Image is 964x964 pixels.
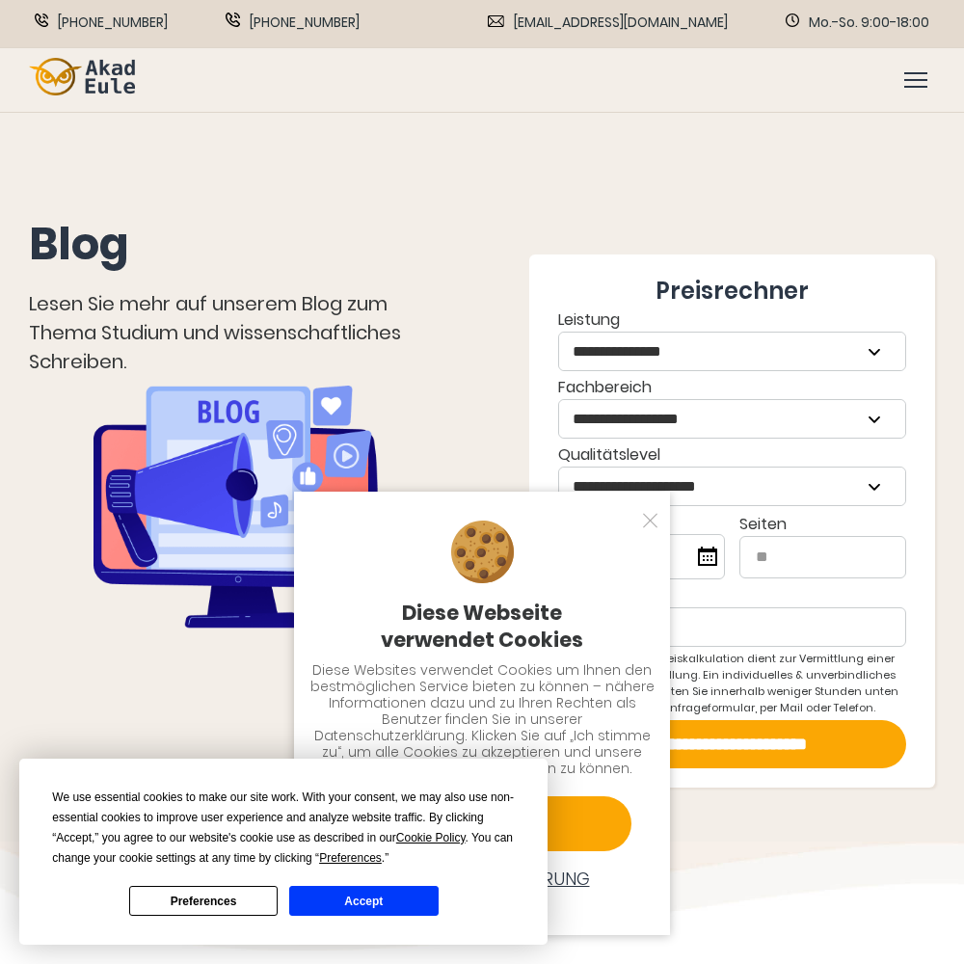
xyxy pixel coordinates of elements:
select: Leistung [559,333,905,370]
div: Preisrechner [558,274,906,308]
span: Mo.-So. 9:00-18:00 [809,13,929,33]
input: *Email [558,607,906,647]
span: [EMAIL_ADDRESS][DOMAIN_NAME] [514,13,728,33]
button: Accept [289,886,438,916]
div: Diese Websites verwendet Cookies um Ihnen den bestmöglichen Service bieten zu können – nähere Inf... [309,662,655,777]
img: Email [488,15,504,27]
form: Contact form [558,274,906,768]
div: Qualitätslevel [558,442,906,506]
div: Diese Webseite verwendet Cookies [309,600,655,653]
label: Fachbereich [558,375,906,439]
img: Phone [35,13,48,27]
div: We use essential cookies to make our site work. With your consent, we may also use non-essential ... [52,788,515,869]
a: Email [EMAIL_ADDRESS][DOMAIN_NAME] [488,13,728,33]
h1: Blog [29,216,442,274]
label: *Email [558,583,906,647]
img: Schedule [786,13,799,27]
div: Lesen Sie mehr auf unserem Blog zum Thema Studium und wissenschaftliches Schreiben. [29,289,442,376]
label: Leistung [558,308,906,371]
span: Preferences [319,851,382,865]
a: Phone [PHONE_NUMBER] [35,13,168,33]
span: Seiten [739,513,787,535]
img: WhatsApp [226,13,240,27]
div: Cookie Consent Prompt [19,759,548,945]
select: Fachbereich [559,400,905,438]
button: Preferences [129,886,278,916]
div: Die angezeigte Preiskalkulation dient zur Vermittlung einer groben Preisvorstellung. Ein individu... [558,651,906,716]
img: logo [29,58,135,95]
a: WhatsApp [PHONE_NUMBER] [226,13,360,33]
span: [PHONE_NUMBER] [250,13,360,33]
span: [PHONE_NUMBER] [58,13,168,33]
span: Cookie Policy [396,831,466,844]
